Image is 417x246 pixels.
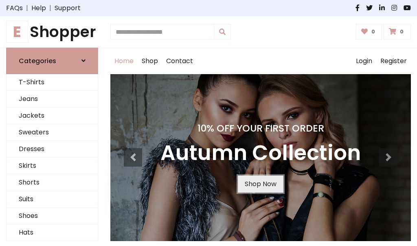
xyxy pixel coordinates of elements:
[7,91,98,108] a: Jeans
[7,141,98,158] a: Dresses
[7,124,98,141] a: Sweaters
[160,123,361,134] h4: 10% Off Your First Order
[6,48,98,74] a: Categories
[238,176,283,193] a: Shop Now
[7,158,98,174] a: Skirts
[55,3,81,13] a: Support
[352,48,376,74] a: Login
[138,48,162,74] a: Shop
[23,3,31,13] span: |
[398,28,406,35] span: 0
[356,24,382,40] a: 0
[110,48,138,74] a: Home
[7,191,98,208] a: Suits
[19,57,56,65] h6: Categories
[376,48,411,74] a: Register
[369,28,377,35] span: 0
[31,3,46,13] a: Help
[7,224,98,241] a: Hats
[6,3,23,13] a: FAQs
[6,23,98,41] h1: Shopper
[160,141,361,166] h3: Autumn Collection
[46,3,55,13] span: |
[6,23,98,41] a: EShopper
[162,48,197,74] a: Contact
[7,208,98,224] a: Shoes
[6,21,28,43] span: E
[7,174,98,191] a: Shorts
[7,108,98,124] a: Jackets
[384,24,411,40] a: 0
[7,74,98,91] a: T-Shirts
